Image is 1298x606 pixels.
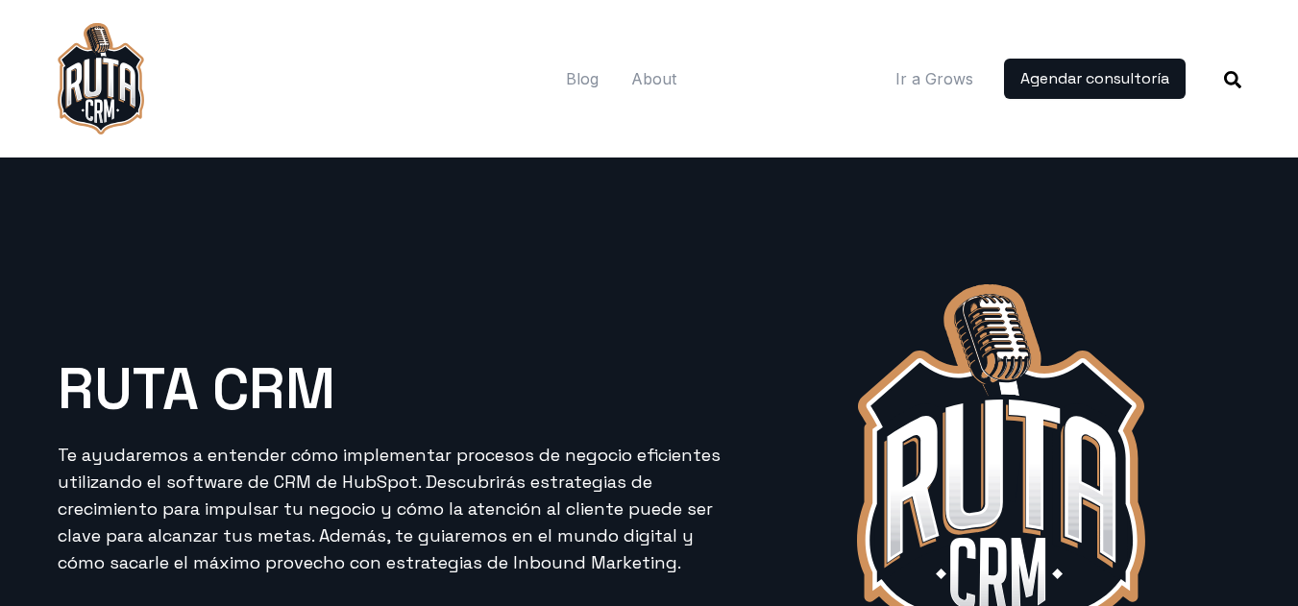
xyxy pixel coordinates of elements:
[1202,514,1298,606] iframe: Chat Widget
[1004,59,1186,99] a: Agendar consultoría
[566,61,676,96] nav: Main menu
[58,442,739,576] p: Te ayudaremos a entender cómo implementar procesos de negocio eficientes utilizando el software d...
[631,61,676,96] a: About
[58,23,144,134] img: rutacrm-logo
[895,67,973,90] a: Ir a Grows
[566,61,599,96] a: Blog
[58,361,739,419] h1: RUTA CRM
